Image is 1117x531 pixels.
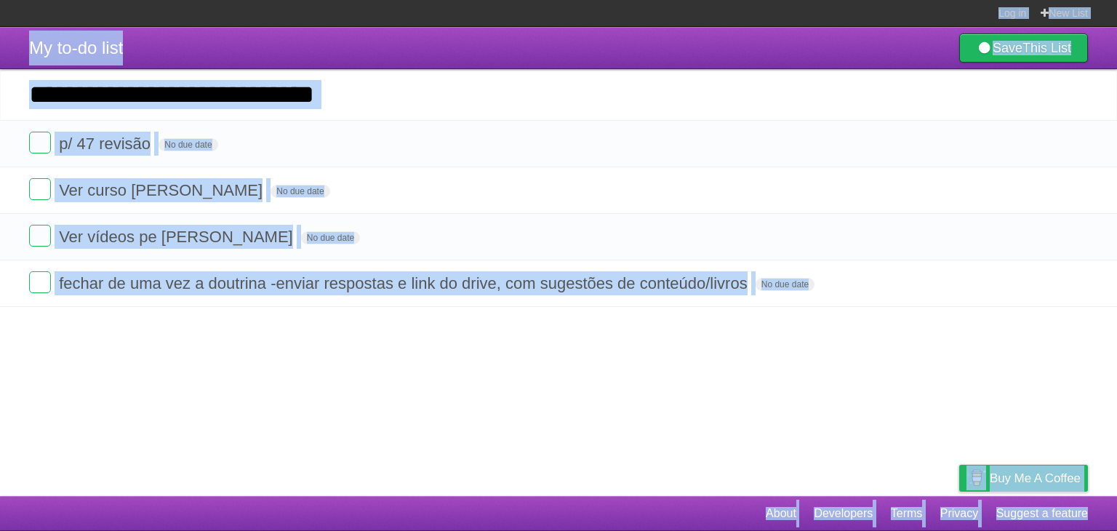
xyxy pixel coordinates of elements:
span: Ver vídeos pe [PERSON_NAME] [59,228,297,246]
label: Done [29,271,51,293]
label: Done [29,178,51,200]
span: My to-do list [29,38,123,57]
label: Done [29,225,51,247]
a: Developers [814,500,873,527]
a: Terms [891,500,923,527]
a: Buy me a coffee [959,465,1088,492]
b: This List [1022,41,1071,55]
a: About [766,500,796,527]
a: Suggest a feature [996,500,1088,527]
label: Done [29,132,51,153]
a: Privacy [940,500,978,527]
span: No due date [159,138,217,151]
span: Buy me a coffee [990,466,1081,491]
span: p/ 47 revisão [59,135,154,153]
span: Ver curso [PERSON_NAME] [59,181,266,199]
a: SaveThis List [959,33,1088,63]
span: No due date [271,185,329,198]
span: fechar de uma vez a doutrina -enviar respostas e link do drive, com sugestões de conteúdo/livros [59,274,751,292]
img: Buy me a coffee [966,466,986,490]
span: No due date [301,231,360,244]
span: No due date [756,278,814,291]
